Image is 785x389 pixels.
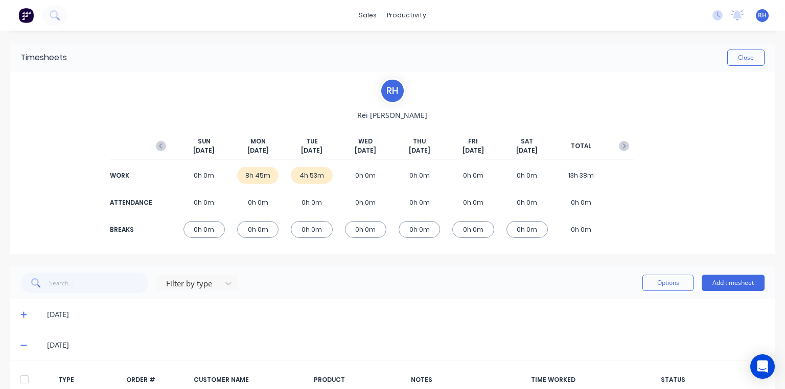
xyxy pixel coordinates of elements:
span: [DATE] [301,146,322,155]
div: 4h 53m [291,167,332,184]
div: 0h 0m [291,221,332,238]
div: 0h 0m [399,167,440,184]
div: 0h 0m [452,167,494,184]
div: 0h 0m [237,194,279,211]
span: FRI [468,137,478,146]
div: R H [380,78,405,104]
span: [DATE] [355,146,376,155]
div: Open Intercom Messenger [750,354,775,379]
div: productivity [382,8,431,23]
span: [DATE] [516,146,538,155]
div: [DATE] [47,339,765,351]
div: 0h 0m [345,194,386,211]
div: PRODUCT [314,375,403,384]
span: WED [358,137,373,146]
div: 0h 0m [506,194,548,211]
div: [DATE] [47,309,765,320]
div: ORDER # [126,375,186,384]
div: 0h 0m [237,221,279,238]
span: RH [758,11,767,20]
input: Search... [49,273,149,293]
div: NOTES [411,375,522,384]
div: 0h 0m [399,221,440,238]
button: Add timesheet [702,275,765,291]
div: TIME WORKED [531,375,620,384]
span: Rei [PERSON_NAME] [357,110,427,120]
div: 0h 0m [452,221,494,238]
div: 0h 0m [452,194,494,211]
span: SAT [521,137,533,146]
span: [DATE] [247,146,269,155]
div: 0h 0m [345,221,386,238]
div: ATTENDANCE [110,198,151,207]
span: MON [250,137,266,146]
div: STATUS [628,375,718,384]
div: 0h 0m [183,221,225,238]
div: 0h 0m [506,167,548,184]
div: 0h 0m [560,194,602,211]
div: 0h 0m [183,167,225,184]
div: 0h 0m [506,221,548,238]
span: THU [413,137,426,146]
div: 0h 0m [291,194,332,211]
div: 0h 0m [560,221,602,238]
img: Factory [18,8,34,23]
div: 0h 0m [345,167,386,184]
span: TOTAL [571,141,591,151]
div: 8h 45m [237,167,279,184]
div: TYPE [58,375,118,384]
div: sales [354,8,382,23]
span: [DATE] [409,146,430,155]
div: CUSTOMER NAME [194,375,305,384]
span: SUN [198,137,211,146]
span: [DATE] [193,146,215,155]
span: [DATE] [463,146,484,155]
span: TUE [306,137,318,146]
div: 13h 38m [560,167,602,184]
button: Options [642,275,694,291]
div: WORK [110,171,151,180]
button: Close [727,50,765,66]
div: Timesheets [20,52,67,64]
div: BREAKS [110,225,151,234]
div: 0h 0m [399,194,440,211]
div: 0h 0m [183,194,225,211]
